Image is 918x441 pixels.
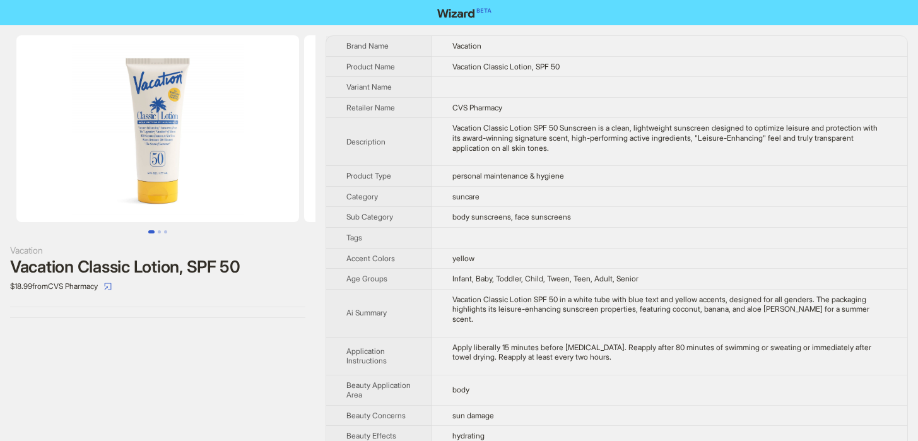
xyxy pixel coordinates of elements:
div: Vacation Classic Lotion SPF 50 Sunscreen is a clean, lightweight sunscreen designed to optimize l... [452,123,887,153]
span: Variant Name [346,82,392,91]
span: suncare [452,192,480,201]
span: select [104,283,112,290]
span: Retailer Name [346,103,395,112]
span: Description [346,137,385,146]
span: Category [346,192,378,201]
span: Product Type [346,171,391,180]
img: Vacation Classic Lotion, SPF 50 image 2 [304,35,587,222]
span: sun damage [452,411,494,420]
span: Sub Category [346,212,393,221]
span: Tags [346,233,362,242]
span: Beauty Application Area [346,380,411,400]
span: Beauty Concerns [346,411,406,420]
div: Apply liberally 15 minutes before sun exposure. Reapply after 80 minutes of swimming or sweating ... [452,343,887,362]
span: body sunscreens, face sunscreens [452,212,571,221]
button: Go to slide 1 [148,230,155,233]
div: Vacation [10,244,305,257]
img: Vacation Classic Lotion, SPF 50 image 1 [16,35,299,222]
span: Application Instructions [346,346,387,366]
button: Go to slide 3 [164,230,167,233]
button: Go to slide 2 [158,230,161,233]
span: Infant, Baby, Toddler, Child, Tween, Teen, Adult, Senior [452,274,638,283]
span: Product Name [346,62,395,71]
span: body [452,385,469,394]
div: Vacation Classic Lotion SPF 50 in a white tube with blue text and yellow accents, designed for al... [452,295,887,324]
span: CVS Pharmacy [452,103,502,112]
span: yellow [452,254,474,263]
div: $18.99 from CVS Pharmacy [10,276,305,297]
span: Age Groups [346,274,387,283]
span: Vacation Classic Lotion, SPF 50 [452,62,560,71]
span: Brand Name [346,41,389,50]
span: personal maintenance & hygiene [452,171,564,180]
span: Accent Colors [346,254,395,263]
span: hydrating [452,431,485,440]
span: Beauty Effects [346,431,396,440]
span: Vacation [452,41,481,50]
div: Vacation Classic Lotion, SPF 50 [10,257,305,276]
span: Ai Summary [346,308,387,317]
